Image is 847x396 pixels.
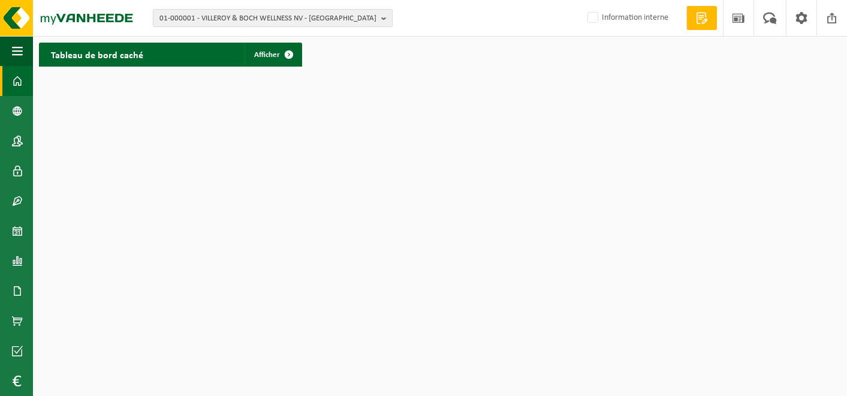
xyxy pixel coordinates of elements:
[245,43,301,67] a: Afficher
[39,43,155,66] h2: Tableau de bord caché
[153,9,393,27] button: 01-000001 - VILLEROY & BOCH WELLNESS NV - [GEOGRAPHIC_DATA]
[585,9,668,27] label: Information interne
[254,51,280,59] span: Afficher
[159,10,376,28] span: 01-000001 - VILLEROY & BOCH WELLNESS NV - [GEOGRAPHIC_DATA]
